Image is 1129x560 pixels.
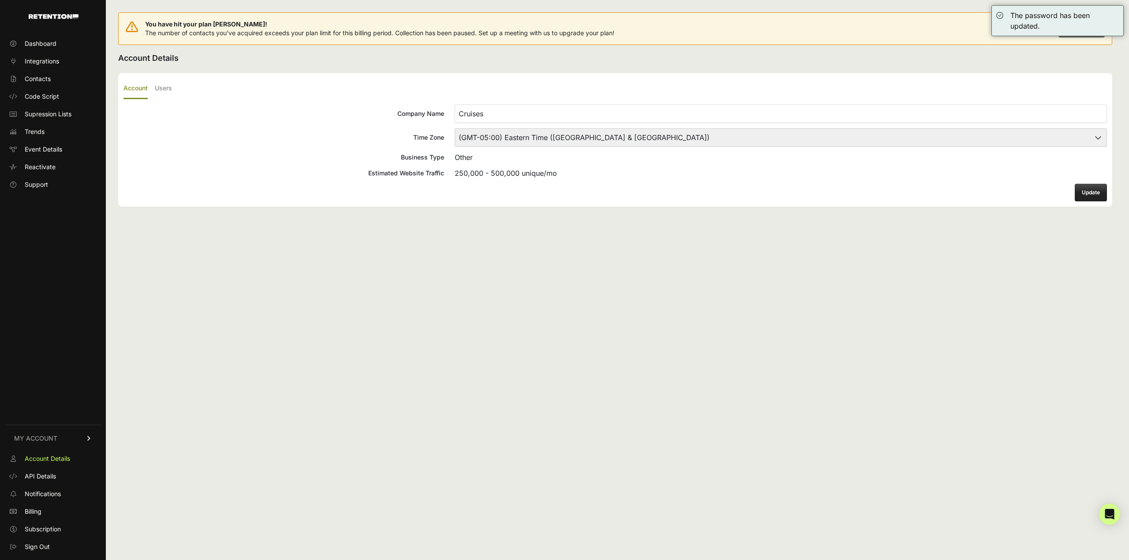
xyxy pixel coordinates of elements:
button: Remind me later [990,21,1053,37]
a: Integrations [5,54,101,68]
div: Company Name [123,109,444,118]
div: Business Type [123,153,444,162]
a: Notifications [5,487,101,501]
span: MY ACCOUNT [14,434,57,443]
span: Account Details [25,454,70,463]
a: Code Script [5,89,101,104]
span: Trends [25,127,45,136]
span: Integrations [25,57,59,66]
a: Account Details [5,452,101,466]
a: Reactivate [5,160,101,174]
span: Subscription [25,525,61,534]
span: Dashboard [25,39,56,48]
button: Update [1075,184,1107,201]
img: Retention.com [29,14,79,19]
a: Billing [5,504,101,519]
div: Time Zone [123,133,444,142]
span: API Details [25,472,56,481]
a: Event Details [5,142,101,156]
div: Estimated Website Traffic [123,169,444,178]
span: Sign Out [25,542,50,551]
a: Dashboard [5,37,101,51]
span: Code Script [25,92,59,101]
h2: Account Details [118,52,1112,64]
div: The password has been updated. [1010,10,1119,31]
a: Supression Lists [5,107,101,121]
span: Supression Lists [25,110,71,119]
div: Other [455,152,1107,163]
a: MY ACCOUNT [5,425,101,452]
span: Event Details [25,145,62,154]
span: Support [25,180,48,189]
a: API Details [5,469,101,483]
select: Time Zone [455,128,1107,147]
a: Contacts [5,72,101,86]
label: Users [155,78,172,99]
label: Account [123,78,148,99]
input: Company Name [455,104,1107,123]
a: Sign Out [5,540,101,554]
span: You have hit your plan [PERSON_NAME]! [145,20,614,29]
a: Support [5,178,101,192]
span: Reactivate [25,163,56,171]
span: Notifications [25,490,61,498]
div: Open Intercom Messenger [1099,504,1120,525]
div: 250,000 - 500,000 unique/mo [455,168,1107,178]
span: The number of contacts you've acquired exceeds your plan limit for this billing period. Collectio... [145,29,614,37]
a: Trends [5,125,101,139]
span: Contacts [25,74,51,83]
a: Subscription [5,522,101,536]
span: Billing [25,507,41,516]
